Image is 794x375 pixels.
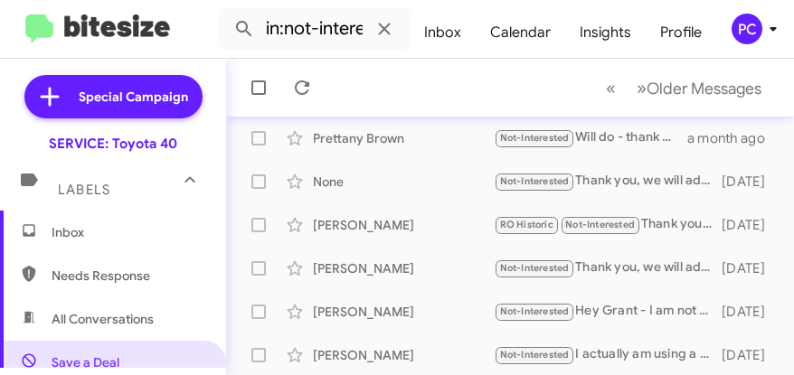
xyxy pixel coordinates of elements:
[722,303,780,321] div: [DATE]
[500,262,570,274] span: Not-Interested
[52,223,205,241] span: Inbox
[313,303,494,321] div: [PERSON_NAME]
[722,173,780,191] div: [DATE]
[716,14,774,44] button: PC
[79,88,188,106] span: Special Campaign
[476,6,565,59] a: Calendar
[219,7,410,51] input: Search
[722,346,780,364] div: [DATE]
[494,171,722,192] div: Thank you, we will adjust our records.
[500,132,570,144] span: Not-Interested
[646,6,716,59] a: Profile
[52,310,154,328] span: All Conversations
[313,173,494,191] div: None
[410,6,476,59] a: Inbox
[494,258,722,278] div: Thank you, we will adjust our records.
[52,267,205,285] span: Needs Response
[58,182,110,198] span: Labels
[722,216,780,234] div: [DATE]
[565,6,646,59] a: Insights
[313,129,494,147] div: Prettany Brown
[313,346,494,364] div: [PERSON_NAME]
[606,77,616,99] span: «
[732,14,762,44] div: PC
[313,259,494,277] div: [PERSON_NAME]
[24,75,203,118] a: Special Campaign
[500,219,553,230] span: RO Historic
[637,77,647,99] span: »
[626,70,772,107] button: Next
[595,70,627,107] button: Previous
[687,129,780,147] div: a month ago
[722,259,780,277] div: [DATE]
[500,175,570,187] span: Not-Interested
[494,214,722,235] div: Thank you, we will adjust our records.
[500,305,570,317] span: Not-Interested
[500,349,570,361] span: Not-Interested
[494,127,687,148] div: Will do - thank you!
[494,344,722,365] div: I actually am using a shop by my work for maintenance it is more convenient but thank you anyway
[596,70,772,107] nav: Page navigation example
[565,219,635,230] span: Not-Interested
[313,216,494,234] div: [PERSON_NAME]
[494,301,722,322] div: Hey Grant - I am not using the Toyota anymore. Thanks!!
[647,79,761,98] span: Older Messages
[49,135,177,153] div: SERVICE: Toyota 40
